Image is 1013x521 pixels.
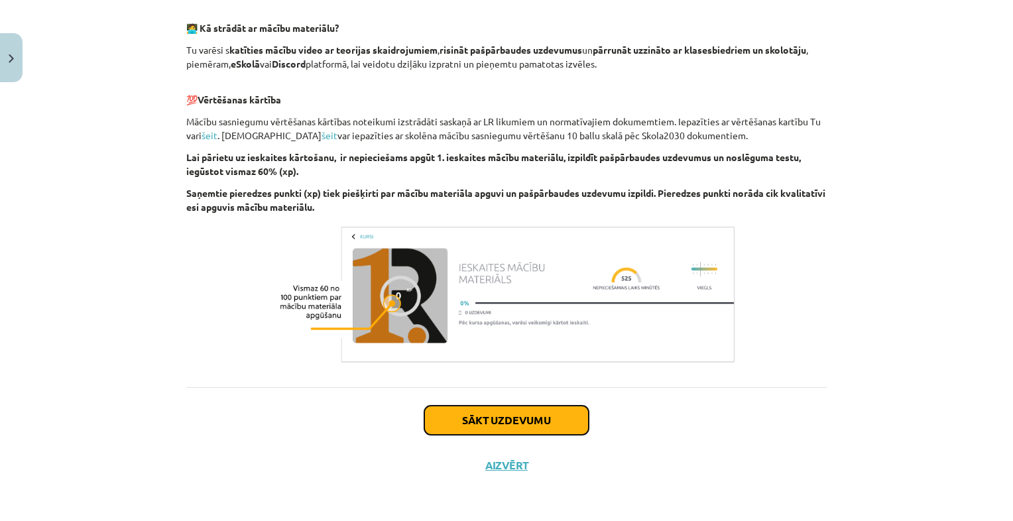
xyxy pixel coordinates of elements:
p: 💯 [186,79,827,107]
a: šeit [202,129,217,141]
button: Aizvērt [481,459,532,472]
a: šeit [322,129,337,141]
b: Lai pārietu uz ieskaites kārtošanu, ir nepieciešams apgūt 1. ieskaites mācību materiālu, izpildīt... [186,151,801,177]
strong: pārrunāt uzzināto ar klasesbiedriem un skolotāju [593,44,806,56]
img: icon-close-lesson-0947bae3869378f0d4975bcd49f059093ad1ed9edebbc8119c70593378902aed.svg [9,54,14,63]
strong: eSkolā [231,58,260,70]
strong: 🧑‍💻 Kā strādāt ar mācību materiālu? [186,22,339,34]
b: Vērtēšanas kārtība [198,93,281,105]
button: Sākt uzdevumu [424,406,589,435]
b: Saņemtie pieredzes punkti (xp) tiek piešķirti par mācību materiāla apguvi un pašpārbaudes uzdevum... [186,187,825,213]
p: Mācību sasniegumu vērtēšanas kārtības noteikumi izstrādāti saskaņā ar LR likumiem un normatīvajie... [186,115,827,143]
strong: katīties mācību video ar teorijas skaidrojumiem [229,44,438,56]
strong: risināt pašpārbaudes uzdevumus [440,44,582,56]
p: Tu varēsi s , un , piemēram, vai platformā, lai veidotu dziļāku izpratni un pieņemtu pamatotas iz... [186,43,827,71]
strong: Discord [272,58,306,70]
